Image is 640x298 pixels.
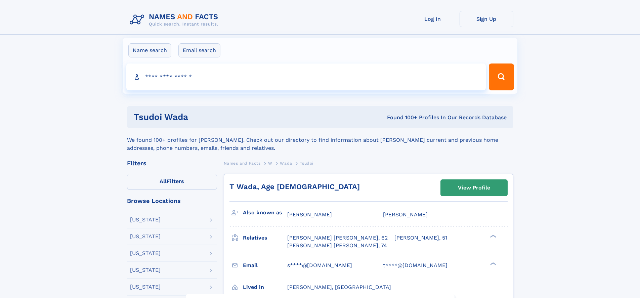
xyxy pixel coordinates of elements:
[460,11,513,27] a: Sign Up
[280,161,292,166] span: Wada
[134,113,288,121] h1: Tsudoi Wada
[489,63,514,90] button: Search Button
[126,63,486,90] input: search input
[243,232,287,244] h3: Relatives
[288,114,507,121] div: Found 100+ Profiles In Our Records Database
[130,217,161,222] div: [US_STATE]
[287,211,332,218] span: [PERSON_NAME]
[127,160,217,166] div: Filters
[127,198,217,204] div: Browse Locations
[268,161,272,166] span: W
[178,43,220,57] label: Email search
[130,284,161,290] div: [US_STATE]
[130,234,161,239] div: [US_STATE]
[243,207,287,218] h3: Also known as
[458,180,490,196] div: View Profile
[268,159,272,167] a: W
[394,234,447,242] a: [PERSON_NAME], 51
[229,182,360,191] a: T Wada, Age [DEMOGRAPHIC_DATA]
[488,234,497,239] div: ❯
[287,284,391,290] span: [PERSON_NAME], [GEOGRAPHIC_DATA]
[130,267,161,273] div: [US_STATE]
[127,174,217,190] label: Filters
[224,159,261,167] a: Names and Facts
[300,161,313,166] span: Tsudoi
[287,234,388,242] a: [PERSON_NAME] [PERSON_NAME], 62
[287,242,387,249] a: [PERSON_NAME] [PERSON_NAME], 74
[128,43,171,57] label: Name search
[127,128,513,152] div: We found 100+ profiles for [PERSON_NAME]. Check out our directory to find information about [PERS...
[130,251,161,256] div: [US_STATE]
[243,260,287,271] h3: Email
[280,159,292,167] a: Wada
[243,282,287,293] h3: Lived in
[383,211,428,218] span: [PERSON_NAME]
[441,180,507,196] a: View Profile
[127,11,224,29] img: Logo Names and Facts
[406,11,460,27] a: Log In
[160,178,167,184] span: All
[488,261,497,266] div: ❯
